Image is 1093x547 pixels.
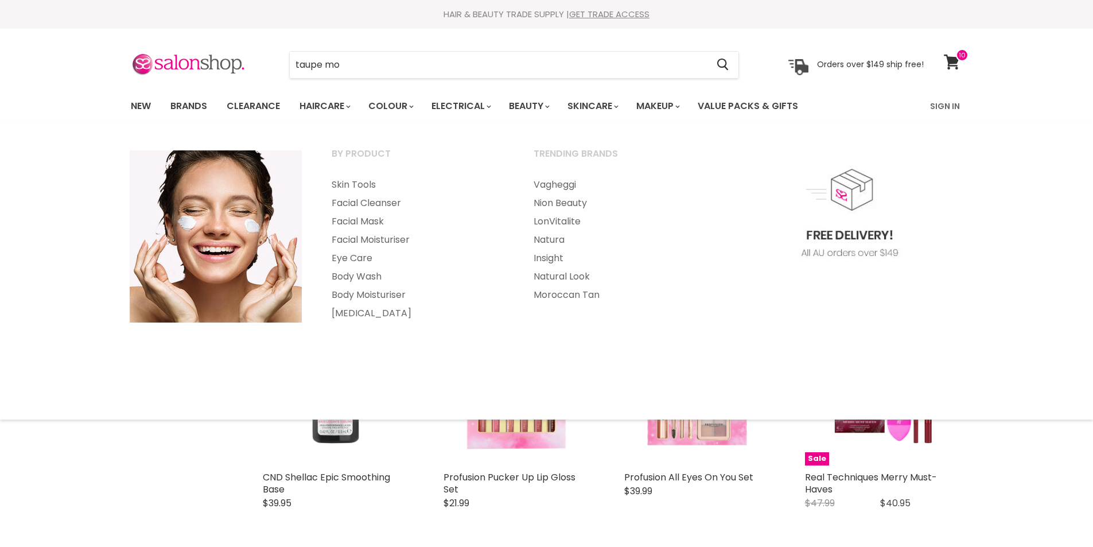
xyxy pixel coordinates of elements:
[122,90,865,123] ul: Main menu
[317,267,517,286] a: Body Wash
[444,471,575,496] a: Profusion Pucker Up Lip Gloss Set
[317,231,517,249] a: Facial Moisturiser
[817,59,924,69] p: Orders over $149 ship free!
[1036,493,1082,536] iframe: Gorgias live chat messenger
[317,194,517,212] a: Facial Cleanser
[708,52,738,78] button: Search
[263,496,291,510] span: $39.95
[519,231,719,249] a: Natura
[500,94,557,118] a: Beauty
[519,286,719,304] a: Moroccan Tan
[519,145,719,173] a: Trending Brands
[689,94,807,118] a: Value Packs & Gifts
[317,176,517,194] a: Skin Tools
[317,286,517,304] a: Body Moisturiser
[290,52,708,78] input: Search
[218,94,289,118] a: Clearance
[624,471,753,484] a: Profusion All Eyes On You Set
[360,94,421,118] a: Colour
[805,471,937,496] a: Real Techniques Merry Must-Haves
[317,249,517,267] a: Eye Care
[519,176,719,194] a: Vagheggi
[628,94,687,118] a: Makeup
[116,90,977,123] nav: Main
[317,212,517,231] a: Facial Mask
[291,94,357,118] a: Haircare
[519,249,719,267] a: Insight
[805,496,835,510] span: $47.99
[317,176,517,323] ul: Main menu
[263,471,390,496] a: CND Shellac Epic Smoothing Base
[122,94,160,118] a: New
[289,51,739,79] form: Product
[444,496,469,510] span: $21.99
[317,145,517,173] a: By Product
[569,8,649,20] a: GET TRADE ACCESS
[116,9,977,20] div: HAIR & BEAUTY TRADE SUPPLY |
[423,94,498,118] a: Electrical
[519,194,719,212] a: Nion Beauty
[805,452,829,465] span: Sale
[559,94,625,118] a: Skincare
[519,176,719,304] ul: Main menu
[162,94,216,118] a: Brands
[519,212,719,231] a: LonVitalite
[624,484,652,498] span: $39.99
[519,267,719,286] a: Natural Look
[880,496,911,510] span: $40.95
[317,304,517,323] a: [MEDICAL_DATA]
[923,94,967,118] a: Sign In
